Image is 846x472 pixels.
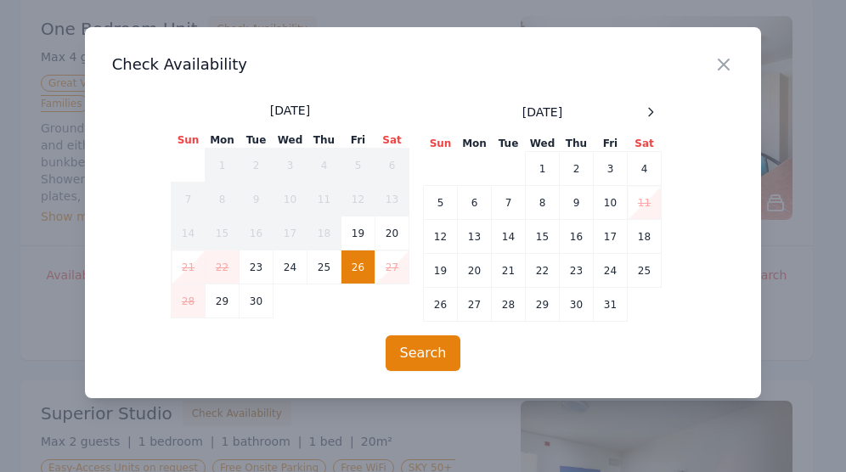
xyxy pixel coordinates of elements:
[594,186,628,220] td: 10
[526,288,560,322] td: 29
[240,183,274,216] td: 9
[307,250,341,284] td: 25
[274,183,307,216] td: 10
[458,136,492,152] th: Mon
[492,220,526,254] td: 14
[560,152,594,186] td: 2
[270,102,310,119] span: [DATE]
[458,220,492,254] td: 13
[206,132,240,149] th: Mon
[526,186,560,220] td: 8
[594,254,628,288] td: 24
[172,250,206,284] td: 21
[240,132,274,149] th: Tue
[172,216,206,250] td: 14
[458,288,492,322] td: 27
[424,288,458,322] td: 26
[628,254,662,288] td: 25
[274,132,307,149] th: Wed
[307,216,341,250] td: 18
[375,250,409,284] td: 27
[594,136,628,152] th: Fri
[206,149,240,183] td: 1
[375,132,409,149] th: Sat
[560,288,594,322] td: 30
[492,254,526,288] td: 21
[522,104,562,121] span: [DATE]
[341,250,375,284] td: 26
[307,149,341,183] td: 4
[526,152,560,186] td: 1
[206,183,240,216] td: 8
[274,250,307,284] td: 24
[274,216,307,250] td: 17
[628,136,662,152] th: Sat
[492,288,526,322] td: 28
[172,132,206,149] th: Sun
[274,149,307,183] td: 3
[594,152,628,186] td: 3
[458,254,492,288] td: 20
[307,183,341,216] td: 11
[341,132,375,149] th: Fri
[386,335,461,371] button: Search
[206,284,240,318] td: 29
[424,136,458,152] th: Sun
[492,186,526,220] td: 7
[172,284,206,318] td: 28
[628,186,662,220] td: 11
[492,136,526,152] th: Tue
[240,284,274,318] td: 30
[628,152,662,186] td: 4
[341,183,375,216] td: 12
[424,186,458,220] td: 5
[375,183,409,216] td: 13
[240,216,274,250] td: 16
[206,216,240,250] td: 15
[526,220,560,254] td: 15
[560,220,594,254] td: 16
[526,254,560,288] td: 22
[594,288,628,322] td: 31
[206,250,240,284] td: 22
[594,220,628,254] td: 17
[424,220,458,254] td: 12
[240,250,274,284] td: 23
[560,186,594,220] td: 9
[375,149,409,183] td: 6
[458,186,492,220] td: 6
[560,254,594,288] td: 23
[341,149,375,183] td: 5
[375,216,409,250] td: 20
[172,183,206,216] td: 7
[240,149,274,183] td: 2
[112,54,735,75] h3: Check Availability
[526,136,560,152] th: Wed
[307,132,341,149] th: Thu
[341,216,375,250] td: 19
[424,254,458,288] td: 19
[628,220,662,254] td: 18
[560,136,594,152] th: Thu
